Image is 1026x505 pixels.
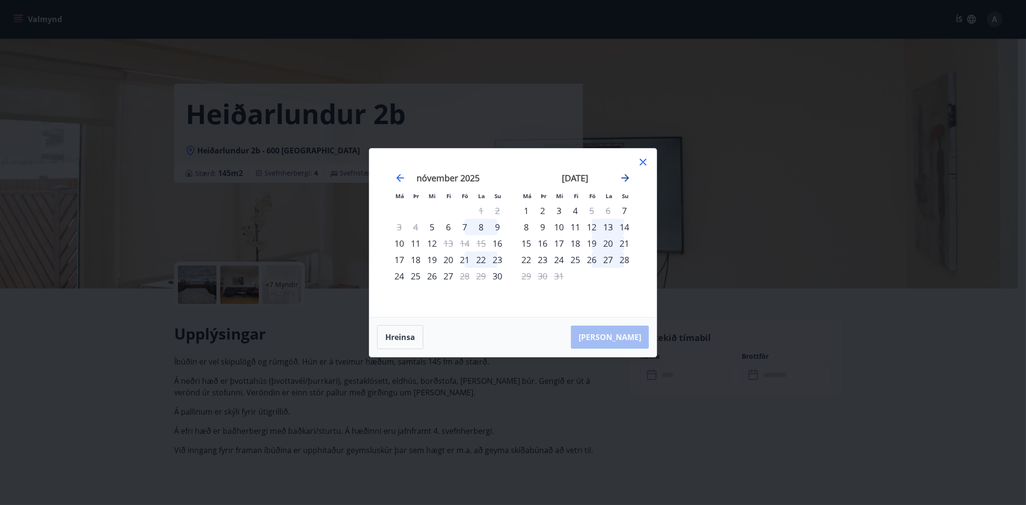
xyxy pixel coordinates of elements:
td: Choose sunnudagur, 9. nóvember 2025 as your check-in date. It’s available. [489,219,506,235]
div: 11 [407,235,424,252]
small: Fö [590,192,596,200]
div: 6 [440,219,456,235]
small: La [478,192,485,200]
td: Choose fimmtudagur, 6. nóvember 2025 as your check-in date. It’s available. [440,219,456,235]
div: Move backward to switch to the previous month. [394,172,406,184]
div: 25 [567,252,583,268]
td: Choose miðvikudagur, 17. desember 2025 as your check-in date. It’s available. [551,235,567,252]
button: Hreinsa [377,325,423,349]
td: Choose laugardagur, 13. desember 2025 as your check-in date. It’s available. [600,219,616,235]
td: Not available. laugardagur, 6. desember 2025 [600,202,616,219]
td: Choose miðvikudagur, 5. nóvember 2025 as your check-in date. It’s available. [424,219,440,235]
small: Mi [557,192,564,200]
div: 24 [551,252,567,268]
td: Not available. laugardagur, 15. nóvember 2025 [473,235,489,252]
td: Choose mánudagur, 10. nóvember 2025 as your check-in date. It’s available. [391,235,407,252]
small: Fi [574,192,579,200]
div: 22 [473,252,489,268]
td: Choose fimmtudagur, 20. nóvember 2025 as your check-in date. It’s available. [440,252,456,268]
td: Not available. fimmtudagur, 13. nóvember 2025 [440,235,456,252]
div: Aðeins útritun í boði [456,268,473,284]
div: 28 [616,252,633,268]
div: 18 [567,235,583,252]
div: 25 [407,268,424,284]
div: Aðeins innritun í boði [424,219,440,235]
td: Choose laugardagur, 22. nóvember 2025 as your check-in date. It’s available. [473,252,489,268]
td: Not available. laugardagur, 29. nóvember 2025 [473,268,489,284]
div: 14 [616,219,633,235]
td: Choose miðvikudagur, 12. nóvember 2025 as your check-in date. It’s available. [424,235,440,252]
div: 17 [551,235,567,252]
td: Choose þriðjudagur, 18. nóvember 2025 as your check-in date. It’s available. [407,252,424,268]
td: Not available. laugardagur, 1. nóvember 2025 [473,202,489,219]
td: Choose föstudagur, 12. desember 2025 as your check-in date. It’s available. [583,219,600,235]
td: Not available. föstudagur, 28. nóvember 2025 [456,268,473,284]
div: 21 [456,252,473,268]
td: Choose þriðjudagur, 16. desember 2025 as your check-in date. It’s available. [534,235,551,252]
div: 21 [616,235,633,252]
td: Choose mánudagur, 1. desember 2025 as your check-in date. It’s available. [518,202,534,219]
td: Not available. föstudagur, 5. desember 2025 [583,202,600,219]
td: Choose miðvikudagur, 24. desember 2025 as your check-in date. It’s available. [551,252,567,268]
div: 16 [534,235,551,252]
div: 26 [424,268,440,284]
div: Aðeins innritun í boði [489,235,506,252]
td: Choose miðvikudagur, 10. desember 2025 as your check-in date. It’s available. [551,219,567,235]
td: Choose laugardagur, 27. desember 2025 as your check-in date. It’s available. [600,252,616,268]
td: Choose fimmtudagur, 27. nóvember 2025 as your check-in date. It’s available. [440,268,456,284]
td: Not available. föstudagur, 14. nóvember 2025 [456,235,473,252]
div: 20 [440,252,456,268]
div: 1 [518,202,534,219]
div: 9 [534,219,551,235]
div: 19 [424,252,440,268]
div: 4 [567,202,583,219]
small: Þr [413,192,419,200]
div: 11 [567,219,583,235]
td: Not available. þriðjudagur, 30. desember 2025 [534,268,551,284]
td: Choose mánudagur, 8. desember 2025 as your check-in date. It’s available. [518,219,534,235]
div: 12 [424,235,440,252]
td: Not available. miðvikudagur, 31. desember 2025 [551,268,567,284]
td: Choose sunnudagur, 7. desember 2025 as your check-in date. It’s available. [616,202,633,219]
div: 17 [391,252,407,268]
small: Su [494,192,501,200]
td: Choose föstudagur, 26. desember 2025 as your check-in date. It’s available. [583,252,600,268]
div: 20 [600,235,616,252]
div: 2 [534,202,551,219]
small: La [606,192,612,200]
td: Choose föstudagur, 7. nóvember 2025 as your check-in date. It’s available. [456,219,473,235]
strong: [DATE] [562,172,589,184]
div: Aðeins útritun í boði [583,202,600,219]
div: 19 [583,235,600,252]
small: Fö [462,192,469,200]
div: 8 [473,219,489,235]
td: Choose sunnudagur, 28. desember 2025 as your check-in date. It’s available. [616,252,633,268]
div: Move forward to switch to the next month. [620,172,631,184]
td: Choose sunnudagur, 21. desember 2025 as your check-in date. It’s available. [616,235,633,252]
td: Choose þriðjudagur, 2. desember 2025 as your check-in date. It’s available. [534,202,551,219]
div: 12 [583,219,600,235]
div: Calendar [381,160,645,305]
div: 10 [391,235,407,252]
small: Fi [446,192,451,200]
td: Choose fimmtudagur, 25. desember 2025 as your check-in date. It’s available. [567,252,583,268]
td: Choose sunnudagur, 16. nóvember 2025 as your check-in date. It’s available. [489,235,506,252]
td: Choose miðvikudagur, 26. nóvember 2025 as your check-in date. It’s available. [424,268,440,284]
td: Not available. mánudagur, 29. desember 2025 [518,268,534,284]
td: Choose laugardagur, 8. nóvember 2025 as your check-in date. It’s available. [473,219,489,235]
td: Choose fimmtudagur, 4. desember 2025 as your check-in date. It’s available. [567,202,583,219]
div: 23 [534,252,551,268]
small: Mi [429,192,436,200]
td: Choose þriðjudagur, 11. nóvember 2025 as your check-in date. It’s available. [407,235,424,252]
small: Má [523,192,532,200]
td: Choose þriðjudagur, 9. desember 2025 as your check-in date. It’s available. [534,219,551,235]
div: 15 [518,235,534,252]
div: 22 [518,252,534,268]
td: Choose sunnudagur, 23. nóvember 2025 as your check-in date. It’s available. [489,252,506,268]
div: 27 [440,268,456,284]
td: Choose sunnudagur, 14. desember 2025 as your check-in date. It’s available. [616,219,633,235]
td: Not available. þriðjudagur, 4. nóvember 2025 [407,219,424,235]
div: 7 [456,219,473,235]
td: Not available. sunnudagur, 2. nóvember 2025 [489,202,506,219]
div: Aðeins útritun í boði [440,235,456,252]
